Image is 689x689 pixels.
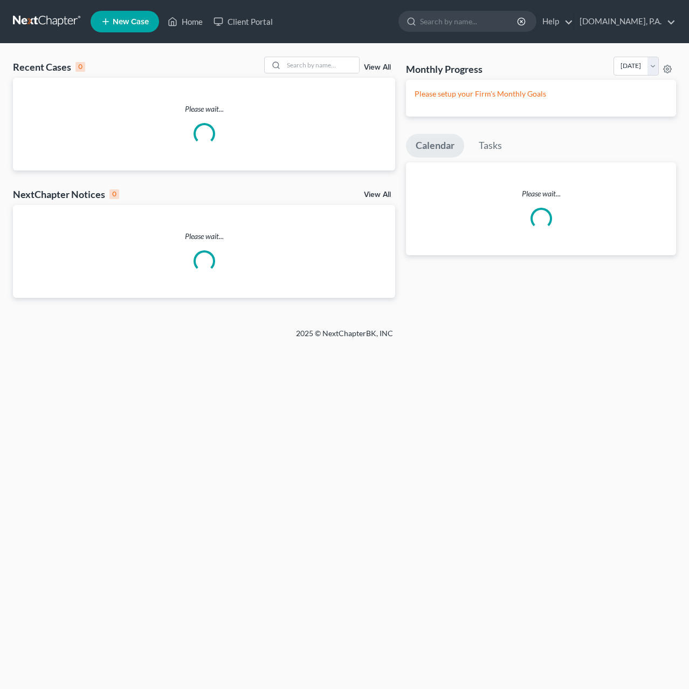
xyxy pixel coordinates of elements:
[13,231,395,242] p: Please wait...
[537,12,573,31] a: Help
[364,64,391,71] a: View All
[469,134,512,158] a: Tasks
[406,63,483,76] h3: Monthly Progress
[75,62,85,72] div: 0
[420,11,519,31] input: Search by name...
[162,12,208,31] a: Home
[415,88,667,99] p: Please setup your Firm's Monthly Goals
[109,189,119,199] div: 0
[13,188,119,201] div: NextChapter Notices
[364,191,391,199] a: View All
[284,57,359,73] input: Search by name...
[113,18,149,26] span: New Case
[406,134,464,158] a: Calendar
[37,328,652,347] div: 2025 © NextChapterBK, INC
[406,188,676,199] p: Please wait...
[208,12,278,31] a: Client Portal
[13,60,85,73] div: Recent Cases
[574,12,676,31] a: [DOMAIN_NAME], P.A.
[13,104,395,114] p: Please wait...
